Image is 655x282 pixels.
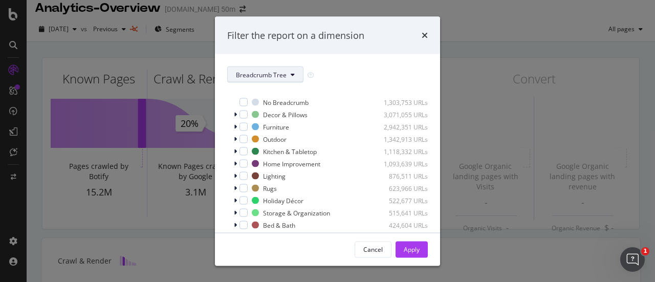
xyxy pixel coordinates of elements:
[263,98,309,106] div: No Breadcrumb
[227,29,364,42] div: Filter the report on a dimension
[641,247,649,255] span: 1
[263,221,295,229] div: Bed & Bath
[355,241,391,257] button: Cancel
[263,122,289,131] div: Furniture
[620,247,645,272] iframe: Intercom live chat
[263,208,330,217] div: Storage & Organization
[378,208,428,217] div: 515,641 URLs
[236,70,287,79] span: Breadcrumb Tree
[263,159,320,168] div: Home Improvement
[378,196,428,205] div: 522,677 URLs
[378,98,428,106] div: 1,303,753 URLs
[378,184,428,192] div: 623,966 URLs
[263,184,277,192] div: Rugs
[422,29,428,42] div: times
[263,171,286,180] div: Lighting
[263,196,303,205] div: Holiday Décor
[378,135,428,143] div: 1,342,913 URLs
[378,159,428,168] div: 1,093,639 URLs
[396,241,428,257] button: Apply
[378,171,428,180] div: 876,511 URLs
[404,245,420,253] div: Apply
[378,110,428,119] div: 3,071,055 URLs
[378,122,428,131] div: 2,942,351 URLs
[263,147,317,156] div: Kitchen & Tabletop
[378,221,428,229] div: 424,604 URLs
[378,147,428,156] div: 1,118,332 URLs
[227,67,303,83] button: Breadcrumb Tree
[263,110,308,119] div: Decor & Pillows
[215,16,440,266] div: modal
[263,135,287,143] div: Outdoor
[363,245,383,253] div: Cancel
